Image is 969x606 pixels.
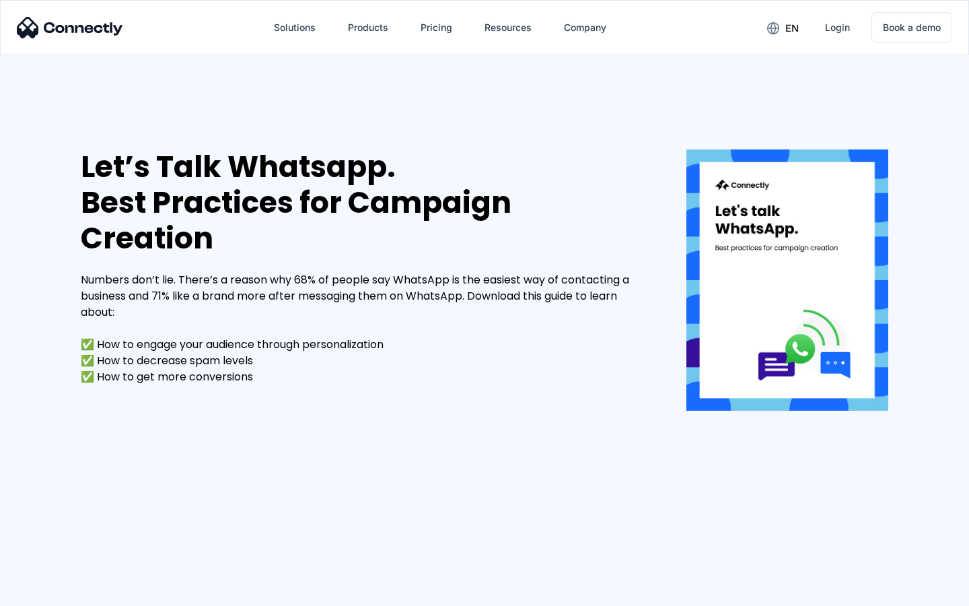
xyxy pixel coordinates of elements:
a: Login [814,11,861,44]
div: en [785,19,799,38]
div: Products [337,11,399,44]
a: Pricing [410,11,463,44]
aside: Language selected: English [13,582,81,601]
div: Let’s Talk Whatsapp. Best Practices for Campaign Creation [81,149,646,256]
div: Products [348,18,388,37]
div: Numbers don’t lie. There’s a reason why 68% of people say WhatsApp is the easiest way of contacti... [81,272,646,385]
div: en [756,18,809,38]
div: Company [564,18,606,37]
div: Solutions [263,11,326,44]
div: Pricing [421,18,452,37]
div: Resources [474,11,542,44]
div: Resources [485,18,532,37]
div: Login [825,18,850,37]
div: Company [553,11,617,44]
img: Connectly Logo [17,17,123,38]
ul: Language list [27,582,81,601]
div: Solutions [274,18,316,37]
a: Book a demo [871,12,952,43]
